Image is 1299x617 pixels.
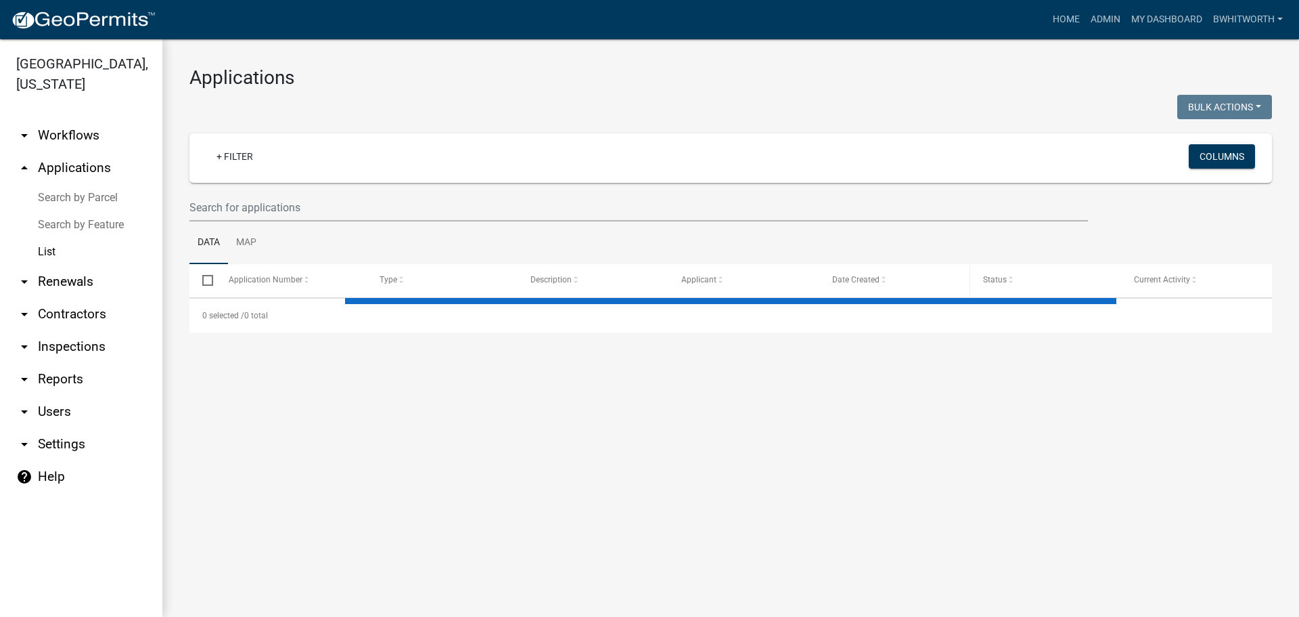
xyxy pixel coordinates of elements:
h3: Applications [189,66,1272,89]
i: arrow_drop_down [16,274,32,290]
datatable-header-cell: Select [189,264,215,297]
datatable-header-cell: Applicant [668,264,819,297]
span: Applicant [681,275,716,284]
span: Status [983,275,1007,284]
a: My Dashboard [1126,7,1208,33]
datatable-header-cell: Description [518,264,668,297]
a: Map [228,221,265,265]
datatable-header-cell: Date Created [819,264,970,297]
span: Current Activity [1134,275,1190,284]
a: + Filter [206,144,264,169]
i: help [16,469,32,485]
input: Search for applications [189,194,1088,221]
a: BWhitworth [1208,7,1288,33]
span: Application Number [229,275,302,284]
span: 0 selected / [202,311,244,320]
i: arrow_drop_down [16,339,32,355]
a: Home [1047,7,1085,33]
a: Data [189,221,228,265]
button: Columns [1189,144,1255,169]
i: arrow_drop_down [16,127,32,144]
datatable-header-cell: Type [366,264,517,297]
button: Bulk Actions [1177,95,1272,119]
i: arrow_drop_down [16,371,32,387]
i: arrow_drop_down [16,404,32,420]
i: arrow_drop_up [16,160,32,176]
datatable-header-cell: Status [970,264,1121,297]
i: arrow_drop_down [16,436,32,452]
a: Admin [1085,7,1126,33]
datatable-header-cell: Application Number [215,264,366,297]
datatable-header-cell: Current Activity [1121,264,1272,297]
div: 0 total [189,299,1272,333]
span: Type [380,275,397,284]
i: arrow_drop_down [16,306,32,322]
span: Date Created [832,275,880,284]
span: Description [530,275,572,284]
